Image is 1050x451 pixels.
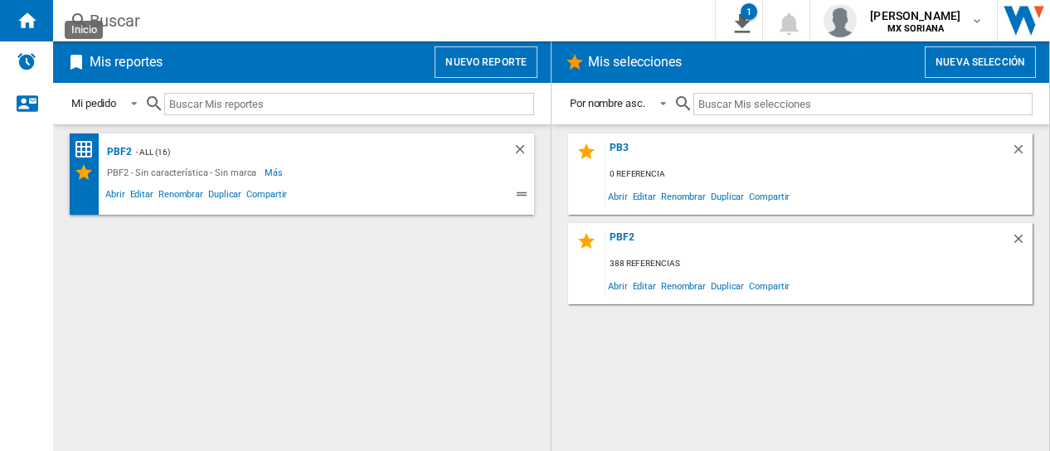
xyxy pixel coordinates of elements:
span: Editar [128,187,156,206]
span: Duplicar [708,185,746,207]
span: Renombrar [156,187,206,206]
div: 388 referencias [605,254,1033,274]
div: Matriz de precios [74,139,103,160]
div: Mi pedido [71,97,116,109]
img: profile.jpg [824,4,857,37]
span: Más [265,162,285,182]
input: Buscar Mis selecciones [693,93,1033,115]
div: Por nombre asc. [570,97,645,109]
div: PBF2 - Sin característica - Sin marca [103,162,265,182]
span: Duplicar [206,187,244,206]
input: Buscar Mis reportes [164,93,534,115]
div: PBF2 [103,142,132,162]
span: Abrir [605,274,630,297]
span: Compartir [746,274,792,297]
div: Borrar [513,142,534,162]
button: Nueva selección [925,46,1036,78]
div: PB3 [605,142,1011,164]
div: Buscar [90,9,672,32]
span: [PERSON_NAME] [870,7,960,24]
span: Compartir [746,185,792,207]
div: 1 [741,3,757,20]
span: Compartir [244,187,289,206]
span: Editar [630,185,659,207]
div: Borrar [1011,231,1033,254]
img: alerts-logo.svg [17,51,36,71]
button: Nuevo reporte [435,46,537,78]
span: Abrir [103,187,128,206]
b: MX SORIANA [887,23,944,34]
h2: Mis selecciones [585,46,686,78]
div: 0 referencia [605,164,1033,185]
span: Editar [630,274,659,297]
span: Renombrar [659,274,708,297]
div: PBF2 [605,231,1011,254]
div: Mis Selecciones [74,162,103,182]
span: Abrir [605,185,630,207]
h2: Mis reportes [86,46,166,78]
div: - ALL (16) [132,142,479,162]
span: Renombrar [659,185,708,207]
span: Duplicar [708,274,746,297]
div: Borrar [1011,142,1033,164]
